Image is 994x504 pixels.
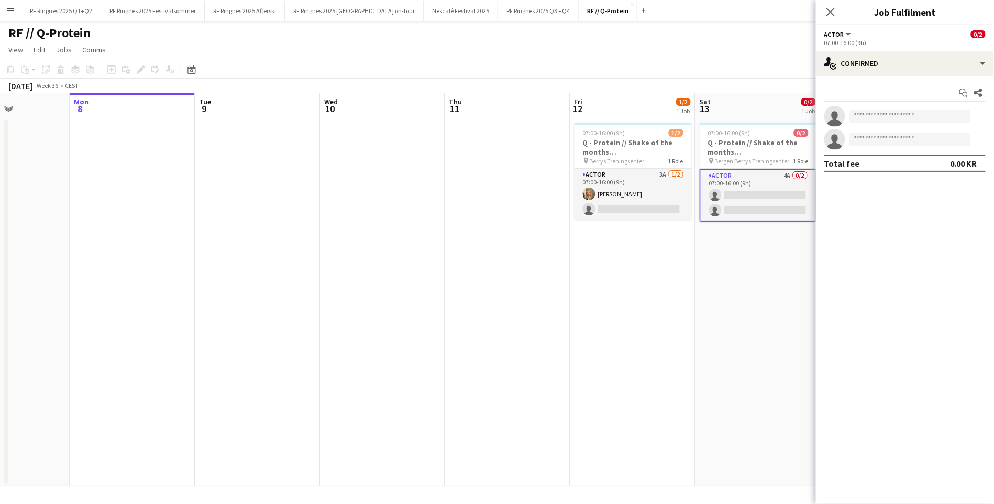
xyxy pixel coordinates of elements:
[676,98,691,106] span: 1/2
[21,1,101,21] button: RF Ringnes 2025 Q1+Q2
[575,169,692,220] app-card-role: Actor3A1/207:00-16:00 (9h)[PERSON_NAME]
[29,43,50,57] a: Edit
[579,1,637,21] button: RF // Q-Protein
[498,1,579,21] button: RF Ringnes 2025 Q3 +Q4
[824,30,853,38] button: Actor
[700,169,817,222] app-card-role: Actor4A0/207:00-16:00 (9h)
[424,1,498,21] button: Nescafé Festival 2025
[323,103,338,115] span: 10
[8,45,23,54] span: View
[573,103,583,115] span: 12
[448,103,462,115] span: 11
[794,129,809,137] span: 0/2
[816,5,994,19] h3: Job Fulfilment
[78,43,110,57] a: Comms
[802,107,815,115] div: 1 Job
[708,129,750,137] span: 07:00-16:00 (9h)
[8,25,91,41] h1: RF // Q-Protein
[56,45,72,54] span: Jobs
[52,43,76,57] a: Jobs
[816,51,994,76] div: Confirmed
[72,103,89,115] span: 8
[35,82,61,90] span: Week 36
[793,157,809,165] span: 1 Role
[199,97,211,106] span: Tue
[101,1,205,21] button: RF Ringnes 2025 Festivalsommer
[82,45,106,54] span: Comms
[4,43,27,57] a: View
[668,157,683,165] span: 1 Role
[583,129,625,137] span: 07:00-16:00 (9h)
[824,158,860,169] div: Total fee
[65,82,79,90] div: CEST
[449,97,462,106] span: Thu
[700,123,817,222] app-job-card: 07:00-16:00 (9h)0/2Q - Protein // Shake of the months ([GEOGRAPHIC_DATA]) Bergen Berrys Treningse...
[205,1,285,21] button: RF Ringnes 2025 Afterski
[971,30,986,38] span: 0/2
[74,97,89,106] span: Mon
[324,97,338,106] span: Wed
[590,157,645,165] span: Berrys Treningsenter
[951,158,977,169] div: 0.00 KR
[801,98,816,106] span: 0/2
[824,30,844,38] span: Actor
[677,107,690,115] div: 1 Job
[34,45,46,54] span: Edit
[700,97,711,106] span: Sat
[8,81,32,91] div: [DATE]
[700,138,817,157] h3: Q - Protein // Shake of the months ([GEOGRAPHIC_DATA])
[669,129,683,137] span: 1/2
[575,138,692,157] h3: Q - Protein // Shake of the months ([GEOGRAPHIC_DATA])
[698,103,711,115] span: 13
[197,103,211,115] span: 9
[285,1,424,21] button: RF Ringnes 2025 [GEOGRAPHIC_DATA] on-tour
[715,157,790,165] span: Bergen Berrys Treningsenter
[575,97,583,106] span: Fri
[824,39,986,47] div: 07:00-16:00 (9h)
[575,123,692,220] app-job-card: 07:00-16:00 (9h)1/2Q - Protein // Shake of the months ([GEOGRAPHIC_DATA]) Berrys Treningsenter1 R...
